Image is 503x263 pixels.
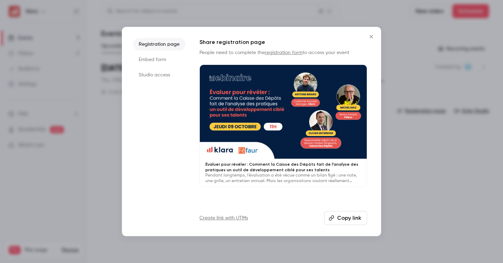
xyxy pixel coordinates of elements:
[364,30,378,44] button: Close
[133,38,185,51] li: Registration page
[324,211,367,225] button: Copy link
[265,50,302,55] a: registration form
[205,161,361,173] p: Évaluer pour révéler : Comment la Caisse des Dépôts fait de l’analyse des pratiques un outil de d...
[199,49,367,56] p: People need to complete the to access your event
[199,215,248,221] a: Create link with UTMs
[205,173,361,184] p: Pendant longtemps, l’évaluation a été vécue comme un bilan figé : une note, une grille, un entret...
[199,65,367,187] a: Évaluer pour révéler : Comment la Caisse des Dépôts fait de l’analyse des pratiques un outil de d...
[133,53,185,66] li: Embed form
[199,38,367,46] h1: Share registration page
[133,69,185,81] li: Studio access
